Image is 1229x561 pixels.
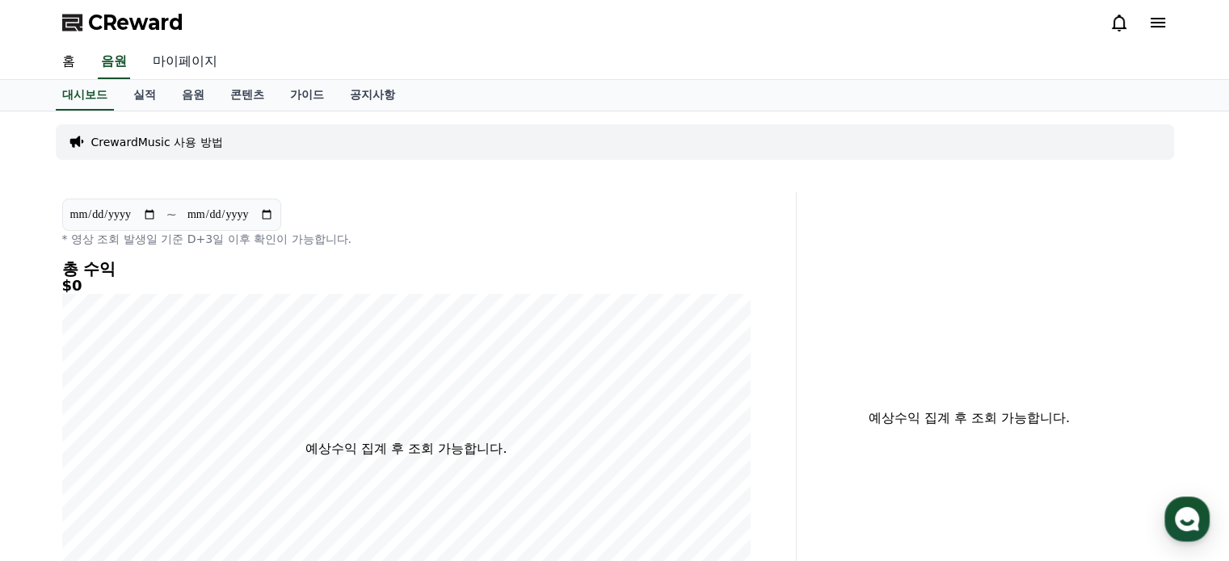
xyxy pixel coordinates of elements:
[277,80,337,111] a: 가이드
[120,80,169,111] a: 실적
[305,439,507,458] p: 예상수익 집계 후 조회 가능합니다.
[208,427,310,467] a: 설정
[169,80,217,111] a: 음원
[140,45,230,79] a: 마이페이지
[62,231,751,247] p: * 영상 조회 발생일 기준 D+3일 이후 확인이 가능합니다.
[62,10,183,36] a: CReward
[56,80,114,111] a: 대시보드
[5,427,107,467] a: 홈
[250,451,269,464] span: 설정
[148,452,167,465] span: 대화
[49,45,88,79] a: 홈
[62,260,751,278] h4: 총 수익
[166,205,177,224] p: ~
[337,80,408,111] a: 공지사항
[91,134,223,150] a: CrewardMusic 사용 방법
[217,80,277,111] a: 콘텐츠
[810,408,1129,428] p: 예상수익 집계 후 조회 가능합니다.
[98,45,130,79] a: 음원
[51,451,61,464] span: 홈
[88,10,183,36] span: CReward
[107,427,208,467] a: 대화
[62,278,751,294] h5: $0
